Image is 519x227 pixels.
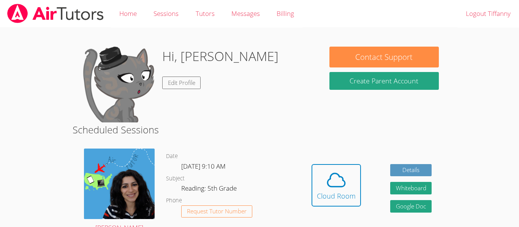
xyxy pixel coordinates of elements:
img: default.png [80,47,156,122]
h1: Hi, [PERSON_NAME] [162,47,278,66]
button: Create Parent Account [329,72,439,90]
span: Messages [231,9,260,18]
dt: Phone [166,196,182,205]
dt: Subject [166,174,185,183]
a: Google Doc [390,200,432,213]
button: Contact Support [329,47,439,67]
div: Cloud Room [317,191,356,201]
a: Details [390,164,432,177]
dt: Date [166,152,178,161]
a: Edit Profile [162,77,201,89]
dd: Reading: 5th Grade [181,183,238,196]
button: Request Tutor Number [181,205,252,218]
h2: Scheduled Sessions [73,122,446,137]
button: Whiteboard [390,182,432,194]
span: [DATE] 9:10 AM [181,162,226,171]
span: Request Tutor Number [187,208,247,214]
button: Cloud Room [312,164,361,207]
img: air%20tutor%20avatar.png [84,149,155,219]
img: airtutors_banner-c4298cdbf04f3fff15de1276eac7730deb9818008684d7c2e4769d2f7ddbe033.png [6,4,104,23]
